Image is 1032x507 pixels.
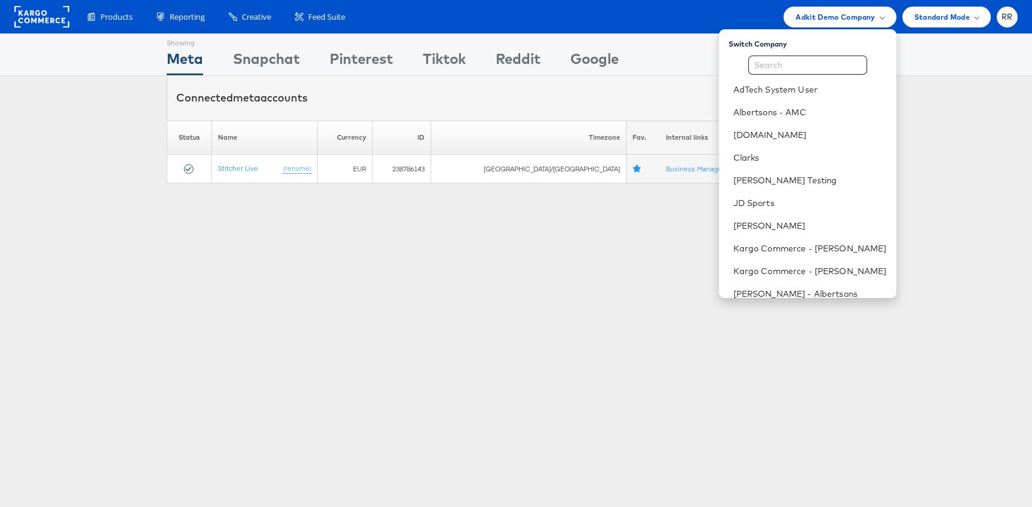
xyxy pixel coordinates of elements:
span: Reporting [170,11,205,23]
td: [GEOGRAPHIC_DATA]/[GEOGRAPHIC_DATA] [431,155,626,183]
a: Albertsons - AMC [733,106,887,118]
div: Tiktok [423,48,466,75]
div: Snapchat [233,48,300,75]
span: RR [1002,13,1013,21]
td: EUR [317,155,372,183]
a: (rename) [283,164,311,174]
span: Creative [242,11,271,23]
a: Kargo Commerce - [PERSON_NAME] [733,265,887,277]
a: Business Manager [666,164,731,173]
td: 238786143 [372,155,431,183]
th: Name [211,121,317,155]
div: Google [570,48,619,75]
a: AdTech System User [733,84,887,96]
span: Adkit Demo Company [795,11,875,23]
div: Switch Company [729,34,896,49]
div: Reddit [496,48,540,75]
div: Showing [167,34,203,48]
a: [PERSON_NAME] [733,220,887,232]
a: JD Sports [733,197,887,209]
a: Clarks [733,152,887,164]
th: Timezone [431,121,626,155]
span: meta [233,91,260,105]
a: [PERSON_NAME] Testing [733,174,887,186]
div: Pinterest [330,48,393,75]
span: Standard Mode [914,11,970,23]
a: Stitcher Live [218,164,258,173]
div: Connected accounts [176,90,308,106]
th: Status [167,121,212,155]
a: [PERSON_NAME] - Albertsons [733,288,887,300]
span: Products [100,11,133,23]
a: [DOMAIN_NAME] [733,129,887,141]
div: Meta [167,48,203,75]
span: Feed Suite [308,11,345,23]
th: ID [372,121,431,155]
th: Currency [317,121,372,155]
a: Kargo Commerce - [PERSON_NAME] [733,242,887,254]
input: Search [748,56,867,75]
